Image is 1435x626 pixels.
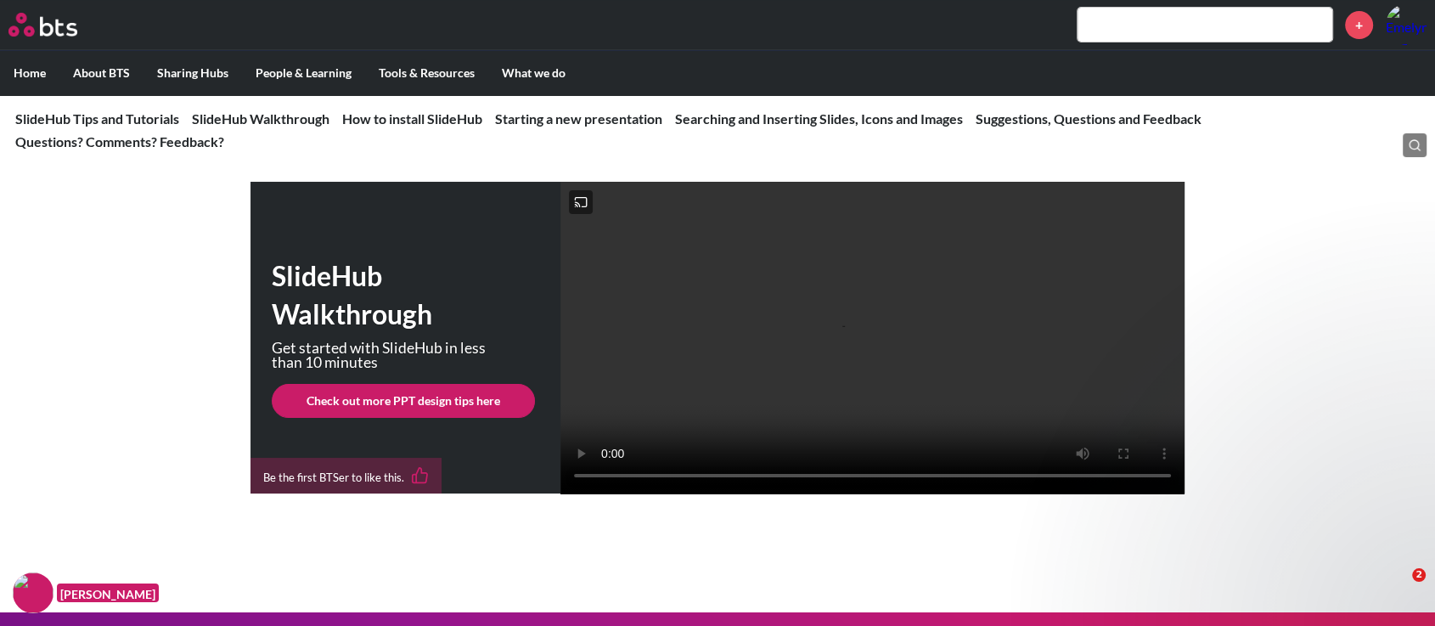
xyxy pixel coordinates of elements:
[263,466,429,489] div: Be the first BTSer to like this.
[8,13,77,37] img: BTS Logo
[365,51,488,95] label: Tools & Resources
[495,110,662,127] a: Starting a new presentation
[1412,568,1426,582] span: 2
[143,51,242,95] label: Sharing Hubs
[13,572,53,613] img: F
[1377,568,1418,609] iframe: Intercom live chat
[1345,11,1373,39] a: +
[8,13,109,37] a: Go home
[272,257,539,334] h1: SlideHub Walkthrough
[342,110,482,127] a: How to install SlideHub
[57,584,159,603] figcaption: [PERSON_NAME]
[59,51,143,95] label: About BTS
[272,384,535,418] a: Check out more PPT design tips here
[675,110,963,127] a: Searching and Inserting Slides, Icons and Images
[242,51,365,95] label: People & Learning
[976,110,1201,127] a: Suggestions, Questions and Feedback
[15,110,179,127] a: SlideHub Tips and Tutorials
[1386,4,1427,45] img: Emelyn Tng
[15,133,224,149] a: Questions? Comments? Feedback?
[192,110,329,127] a: SlideHub Walkthrough
[272,341,486,370] p: Get started with SlideHub in less than 10 minutes
[488,51,579,95] label: What we do
[1386,4,1427,45] a: Profile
